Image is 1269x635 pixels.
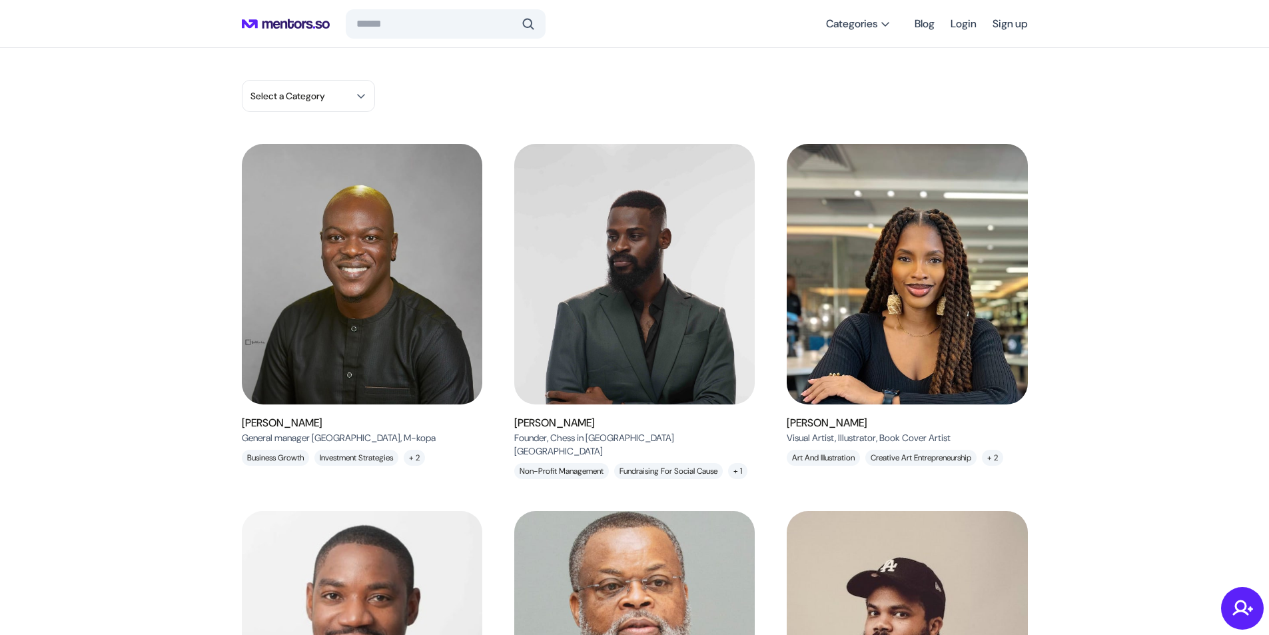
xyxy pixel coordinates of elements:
p: Art and Illustration [787,450,860,466]
p: Investment Strategies [314,450,398,466]
p: Fundraising for Social Cause [614,463,723,479]
p: Business Growth [242,450,309,466]
a: Login [951,12,977,36]
p: + 1 [728,463,747,479]
p: + 2 [404,450,425,466]
img: Tunde Onakoya [514,144,755,404]
span: , M-kopa [400,432,436,444]
button: Select a Category [242,80,375,112]
span: , Chess in [GEOGRAPHIC_DATA] [GEOGRAPHIC_DATA] [514,432,674,457]
p: Creative Art Entrepreneurship [865,450,977,466]
a: Blog [915,12,935,36]
h6: [PERSON_NAME] [787,415,951,431]
h6: [PERSON_NAME] [242,415,436,431]
a: Sign up [993,12,1028,36]
h6: [PERSON_NAME] [514,415,749,431]
p: Founder [514,431,749,458]
p: Visual Artist, Illustrator, Book Cover Artist [787,431,951,444]
p: + 2 [982,450,1003,466]
span: Select a Category [250,89,325,103]
button: Categories [818,12,899,36]
p: General manager [GEOGRAPHIC_DATA] [242,431,436,444]
img: Morenike Olusanya [787,144,1027,404]
p: Non-profit Management [514,463,609,479]
span: Categories [826,17,877,31]
img: Babajide Duroshola [242,144,482,404]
